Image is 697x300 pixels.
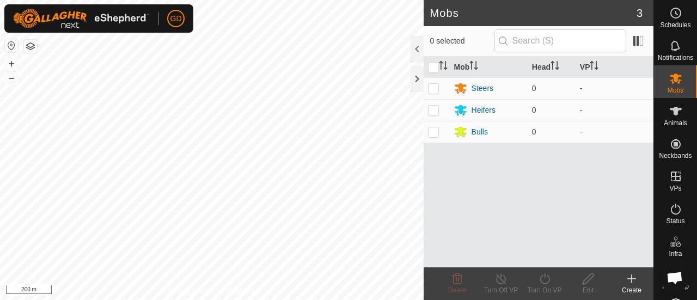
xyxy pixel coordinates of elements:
[551,63,559,71] p-sorticon: Activate to sort
[532,84,536,93] span: 0
[494,29,626,52] input: Search (S)
[5,71,18,84] button: –
[479,285,523,295] div: Turn Off VP
[169,286,210,296] a: Privacy Policy
[450,57,528,78] th: Mob
[472,126,488,138] div: Bulls
[430,35,494,47] span: 0 selected
[664,120,687,126] span: Animals
[610,285,653,295] div: Create
[13,9,149,28] img: Gallagher Logo
[24,40,37,53] button: Map Layers
[523,285,566,295] div: Turn On VP
[469,63,478,71] p-sorticon: Activate to sort
[472,105,496,116] div: Heifers
[590,63,598,71] p-sorticon: Activate to sort
[658,54,693,61] span: Notifications
[662,283,689,290] span: Heatmap
[669,250,682,257] span: Infra
[472,83,493,94] div: Steers
[532,106,536,114] span: 0
[659,152,692,159] span: Neckbands
[576,57,653,78] th: VP
[430,7,637,20] h2: Mobs
[448,286,467,294] span: Delete
[576,121,653,143] td: -
[528,57,576,78] th: Head
[660,22,690,28] span: Schedules
[566,285,610,295] div: Edit
[637,5,643,21] span: 3
[222,286,254,296] a: Contact Us
[576,77,653,99] td: -
[668,87,683,94] span: Mobs
[5,39,18,52] button: Reset Map
[660,263,689,292] div: Open chat
[439,63,448,71] p-sorticon: Activate to sort
[532,127,536,136] span: 0
[666,218,684,224] span: Status
[669,185,681,192] span: VPs
[170,13,182,25] span: GD
[576,99,653,121] td: -
[5,57,18,70] button: +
